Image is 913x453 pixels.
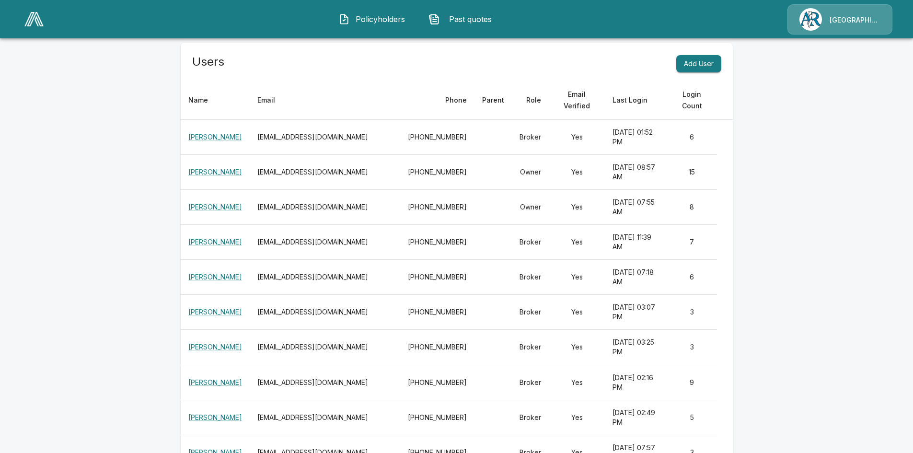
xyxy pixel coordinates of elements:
td: [PHONE_NUMBER] [400,295,474,330]
td: Broker [512,400,549,435]
th: Phone [400,81,474,120]
td: Yes [549,225,605,260]
td: Broker [512,120,549,155]
td: [PHONE_NUMBER] [400,400,474,435]
th: Login Count [667,81,717,120]
td: Yes [549,295,605,330]
td: 6 [667,120,717,155]
td: [PHONE_NUMBER] [400,120,474,155]
td: [PHONE_NUMBER] [400,365,474,400]
td: Yes [549,365,605,400]
button: Policyholders IconPolicyholders [331,7,414,32]
td: 7 [667,225,717,260]
th: [EMAIL_ADDRESS][DOMAIN_NAME] [250,330,401,365]
td: Broker [512,365,549,400]
span: Past quotes [444,13,497,25]
a: [PERSON_NAME] [188,378,242,386]
td: [DATE] 07:55 AM [605,190,667,225]
td: [DATE] 08:57 AM [605,155,667,190]
a: [PERSON_NAME] [188,133,242,141]
a: [PERSON_NAME] [188,238,242,246]
td: Yes [549,120,605,155]
td: Broker [512,330,549,365]
td: [DATE] 03:25 PM [605,330,667,365]
th: Email Verified [549,81,605,120]
td: [DATE] 07:18 AM [605,260,667,295]
td: Owner [512,190,549,225]
td: [PHONE_NUMBER] [400,225,474,260]
button: Add User [676,55,721,73]
a: [PERSON_NAME] [188,273,242,281]
th: [EMAIL_ADDRESS][DOMAIN_NAME] [250,295,401,330]
td: [DATE] 01:52 PM [605,120,667,155]
td: 3 [667,295,717,330]
td: [DATE] 02:49 PM [605,400,667,435]
td: Broker [512,295,549,330]
th: Email [250,81,401,120]
a: Agency Icon[GEOGRAPHIC_DATA]/[PERSON_NAME] [787,4,892,35]
td: [PHONE_NUMBER] [400,260,474,295]
td: [PHONE_NUMBER] [400,190,474,225]
td: 9 [667,365,717,400]
th: Last Login [605,81,667,120]
td: [PHONE_NUMBER] [400,330,474,365]
a: [PERSON_NAME] [188,343,242,351]
button: Past quotes IconPast quotes [421,7,504,32]
th: [EMAIL_ADDRESS][DOMAIN_NAME] [250,400,401,435]
th: Role [512,81,549,120]
td: Broker [512,225,549,260]
th: [EMAIL_ADDRESS][DOMAIN_NAME] [250,155,401,190]
td: 15 [667,155,717,190]
td: Yes [549,155,605,190]
img: Policyholders Icon [338,13,350,25]
img: AA Logo [24,12,44,26]
th: [EMAIL_ADDRESS][DOMAIN_NAME] [250,120,401,155]
a: [PERSON_NAME] [188,203,242,211]
span: Policyholders [354,13,406,25]
a: [PERSON_NAME] [188,413,242,421]
h5: Users [192,54,224,70]
td: Yes [549,190,605,225]
td: Yes [549,400,605,435]
p: [GEOGRAPHIC_DATA]/[PERSON_NAME] [830,15,880,25]
td: [DATE] 11:39 AM [605,225,667,260]
td: Broker [512,260,549,295]
th: Parent [474,81,512,120]
td: [DATE] 02:16 PM [605,365,667,400]
th: [EMAIL_ADDRESS][DOMAIN_NAME] [250,225,401,260]
th: [EMAIL_ADDRESS][DOMAIN_NAME] [250,190,401,225]
a: [PERSON_NAME] [188,308,242,316]
td: Yes [549,330,605,365]
th: Name [181,81,250,120]
td: Owner [512,155,549,190]
td: [DATE] 03:07 PM [605,295,667,330]
th: [EMAIL_ADDRESS][DOMAIN_NAME] [250,365,401,400]
a: [PERSON_NAME] [188,168,242,176]
td: 3 [667,330,717,365]
th: [EMAIL_ADDRESS][DOMAIN_NAME] [250,260,401,295]
td: Yes [549,260,605,295]
td: 6 [667,260,717,295]
td: [PHONE_NUMBER] [400,155,474,190]
img: Past quotes Icon [428,13,440,25]
td: 8 [667,190,717,225]
img: Agency Icon [799,8,822,31]
td: 5 [667,400,717,435]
